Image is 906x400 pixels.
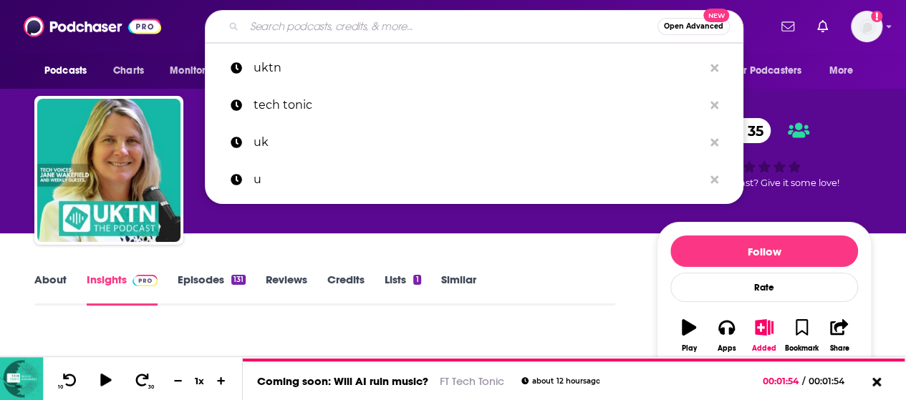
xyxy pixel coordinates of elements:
[254,161,703,198] p: u
[132,275,158,286] img: Podchaser Pro
[44,61,87,81] span: Podcasts
[723,57,822,84] button: open menu
[708,310,745,361] button: Apps
[205,124,743,161] a: uk
[205,49,743,87] a: uktn
[805,376,859,386] span: 00:01:54
[24,13,161,40] img: Podchaser - Follow, Share and Rate Podcasts
[829,344,849,353] div: Share
[188,375,212,386] div: 1 x
[55,372,82,390] button: 10
[385,273,420,306] a: Lists1
[244,15,657,38] input: Search podcasts, credits, & more...
[752,344,776,353] div: Added
[819,57,872,84] button: open menu
[829,61,854,81] span: More
[871,11,882,22] svg: Add a profile image
[205,161,743,198] a: u
[327,273,365,306] a: Credits
[441,273,476,306] a: Similar
[718,344,736,353] div: Apps
[783,310,820,361] button: Bookmark
[148,384,154,390] span: 30
[87,273,158,306] a: InsightsPodchaser Pro
[34,57,105,84] button: open menu
[178,273,246,306] a: Episodes131
[58,384,63,390] span: 10
[254,124,703,161] p: uk
[657,18,730,35] button: Open AdvancedNew
[664,23,723,30] span: Open Advanced
[254,49,703,87] p: uktn
[851,11,882,42] span: Logged in as sally.brown
[670,273,858,302] div: Rate
[440,374,504,388] a: FT Tech Tonic
[657,109,872,197] div: 35Good podcast? Give it some love!
[811,14,834,39] a: Show notifications dropdown
[413,275,420,285] div: 1
[257,374,428,388] a: Coming soon: Will AI ruin music?
[785,344,819,353] div: Bookmark
[746,310,783,361] button: Added
[719,118,771,143] a: 35
[802,376,805,386] span: /
[37,99,180,242] img: UKTN | The Podcast
[521,377,599,385] div: about 12 hours ago
[113,61,144,81] span: Charts
[851,11,882,42] button: Show profile menu
[254,87,703,124] p: tech tonic
[821,310,858,361] button: Share
[733,61,801,81] span: For Podcasters
[34,273,67,306] a: About
[670,310,708,361] button: Play
[130,372,157,390] button: 30
[266,273,307,306] a: Reviews
[682,344,697,353] div: Play
[851,11,882,42] img: User Profile
[776,14,800,39] a: Show notifications dropdown
[689,177,839,188] span: Good podcast? Give it some love!
[170,61,221,81] span: Monitoring
[703,9,729,22] span: New
[205,87,743,124] a: tech tonic
[104,57,153,84] a: Charts
[763,376,802,386] span: 00:01:54
[733,118,771,143] span: 35
[670,235,858,267] button: Follow
[205,10,743,43] div: Search podcasts, credits, & more...
[160,57,239,84] button: open menu
[231,275,246,285] div: 131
